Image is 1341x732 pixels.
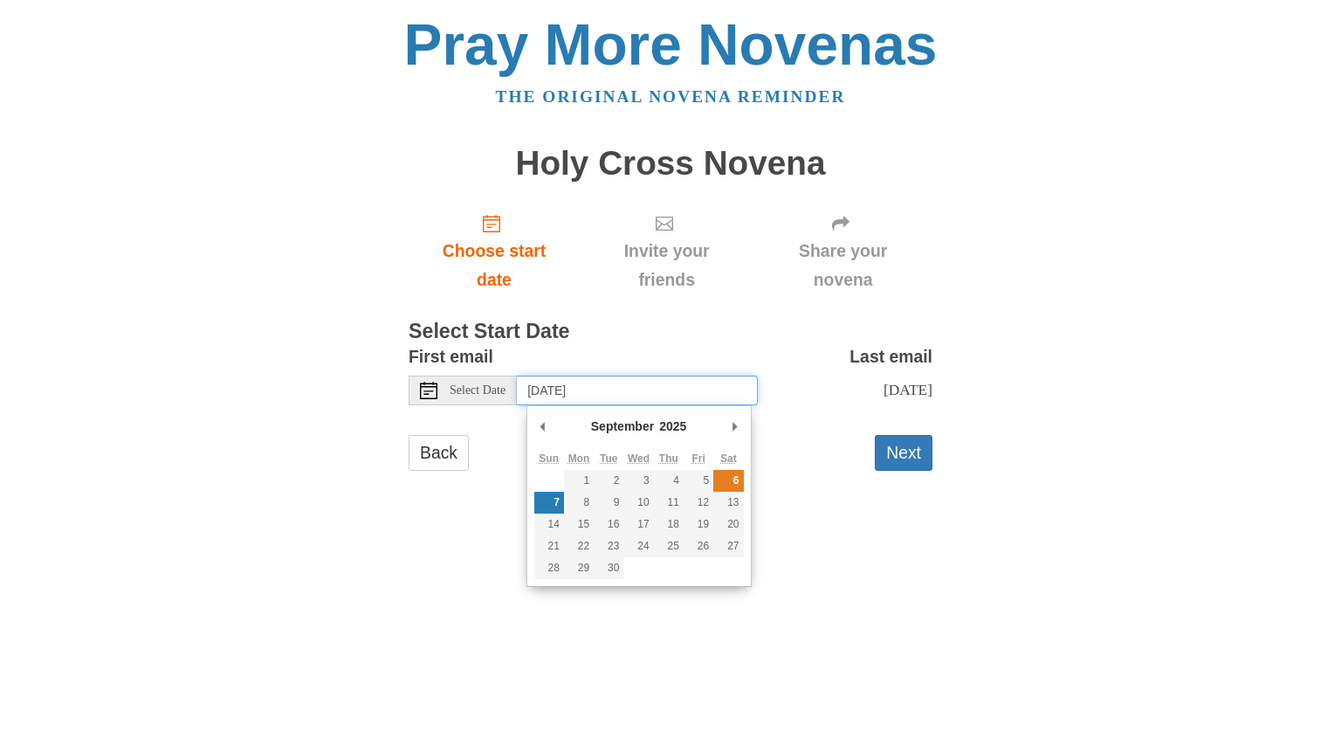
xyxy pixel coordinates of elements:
div: Click "Next" to confirm your start date first. [753,199,932,303]
div: Click "Next" to confirm your start date first. [580,199,753,303]
button: 2 [594,470,623,492]
abbr: Sunday [539,452,559,465]
div: 2025 [657,413,689,439]
button: 7 [534,492,564,514]
button: 5 [684,470,713,492]
button: 4 [654,470,684,492]
label: First email [409,342,493,371]
button: 11 [654,492,684,514]
span: [DATE] [884,381,932,398]
button: 25 [654,535,684,557]
abbr: Saturday [720,452,737,465]
button: 20 [713,514,743,535]
a: Pray More Novenas [404,12,938,77]
input: Use the arrow keys to pick a date [517,376,758,405]
button: 30 [594,557,623,579]
button: Previous Month [534,413,552,439]
span: Choose start date [426,237,562,294]
h3: Select Start Date [409,321,932,343]
button: 23 [594,535,623,557]
button: 9 [594,492,623,514]
span: Invite your friends [597,237,736,294]
button: 13 [713,492,743,514]
button: 27 [713,535,743,557]
abbr: Monday [568,452,590,465]
span: Share your novena [771,237,915,294]
a: Back [409,435,469,471]
button: 26 [684,535,713,557]
button: Next Month [726,413,744,439]
abbr: Wednesday [628,452,650,465]
button: 24 [623,535,653,557]
button: 19 [684,514,713,535]
button: 10 [623,492,653,514]
div: September [588,413,657,439]
abbr: Tuesday [600,452,617,465]
button: 22 [564,535,594,557]
h1: Holy Cross Novena [409,145,932,183]
abbr: Friday [691,452,705,465]
label: Last email [849,342,932,371]
button: 17 [623,514,653,535]
a: The original novena reminder [496,87,846,106]
button: Next [875,435,932,471]
button: 8 [564,492,594,514]
button: 12 [684,492,713,514]
button: 16 [594,514,623,535]
button: 3 [623,470,653,492]
span: Select Date [450,384,505,397]
a: Choose start date [409,199,580,303]
button: 28 [534,557,564,579]
button: 6 [713,470,743,492]
button: 18 [654,514,684,535]
abbr: Thursday [659,452,678,465]
button: 14 [534,514,564,535]
button: 29 [564,557,594,579]
button: 15 [564,514,594,535]
button: 1 [564,470,594,492]
button: 21 [534,535,564,557]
